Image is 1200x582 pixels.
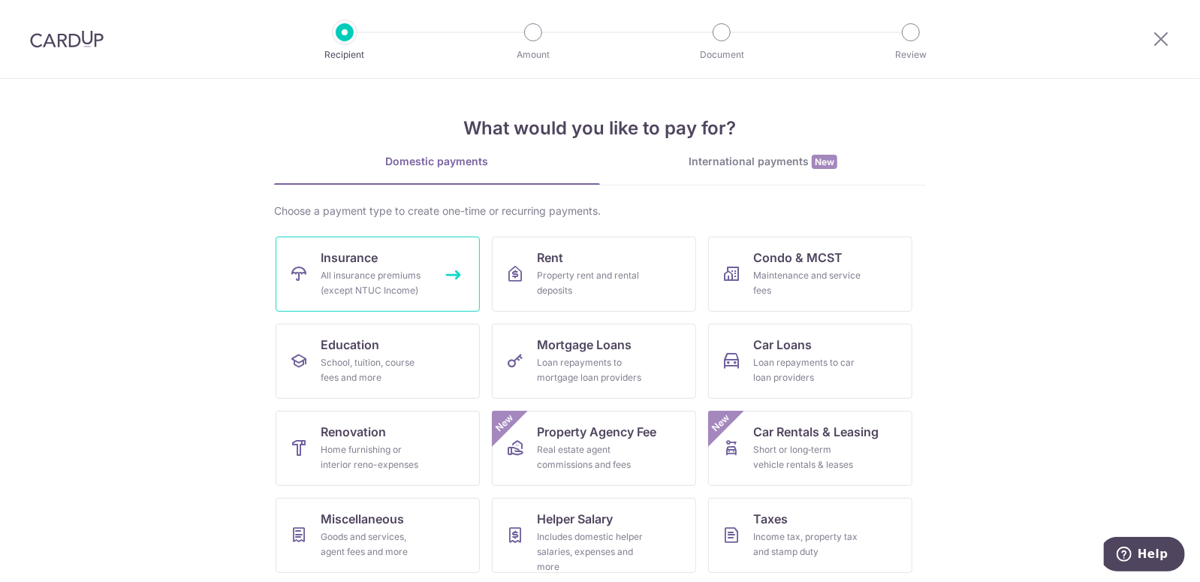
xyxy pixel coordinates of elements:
[274,204,926,219] div: Choose a payment type to create one-time or recurring payments.
[708,324,912,399] a: Car LoansLoan repayments to car loan providers
[537,510,613,528] span: Helper Salary
[666,47,777,62] p: Document
[537,529,645,574] div: Includes domestic helper salaries, expenses and more
[274,115,926,142] h4: What would you like to pay for?
[753,510,788,528] span: Taxes
[708,411,912,486] a: Car Rentals & LeasingShort or long‑term vehicle rentals & leasesNew
[492,237,696,312] a: RentProperty rent and rental deposits
[812,155,837,169] span: New
[537,336,632,354] span: Mortgage Loans
[30,30,104,48] img: CardUp
[753,355,861,385] div: Loan repayments to car loan providers
[709,411,734,436] span: New
[276,498,480,573] a: MiscellaneousGoods and services, agent fees and more
[753,442,861,472] div: Short or long‑term vehicle rentals & leases
[753,529,861,559] div: Income tax, property tax and stamp duty
[321,336,379,354] span: Education
[537,423,656,441] span: Property Agency Fee
[276,237,480,312] a: InsuranceAll insurance premiums (except NTUC Income)
[537,355,645,385] div: Loan repayments to mortgage loan providers
[274,154,600,169] div: Domestic payments
[708,237,912,312] a: Condo & MCSTMaintenance and service fees
[753,249,843,267] span: Condo & MCST
[1104,537,1185,574] iframe: Opens a widget where you can find more information
[492,498,696,573] a: Helper SalaryIncludes domestic helper salaries, expenses and more
[321,442,429,472] div: Home furnishing or interior reno-expenses
[321,529,429,559] div: Goods and services, agent fees and more
[855,47,966,62] p: Review
[276,411,480,486] a: RenovationHome furnishing or interior reno-expenses
[321,249,378,267] span: Insurance
[478,47,589,62] p: Amount
[492,324,696,399] a: Mortgage LoansLoan repayments to mortgage loan providers
[321,268,429,298] div: All insurance premiums (except NTUC Income)
[321,510,404,528] span: Miscellaneous
[276,324,480,399] a: EducationSchool, tuition, course fees and more
[600,154,926,170] div: International payments
[753,336,812,354] span: Car Loans
[753,268,861,298] div: Maintenance and service fees
[289,47,400,62] p: Recipient
[493,411,517,436] span: New
[537,249,563,267] span: Rent
[708,498,912,573] a: TaxesIncome tax, property tax and stamp duty
[321,355,429,385] div: School, tuition, course fees and more
[321,423,386,441] span: Renovation
[753,423,879,441] span: Car Rentals & Leasing
[537,442,645,472] div: Real estate agent commissions and fees
[492,411,696,486] a: Property Agency FeeReal estate agent commissions and feesNew
[537,268,645,298] div: Property rent and rental deposits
